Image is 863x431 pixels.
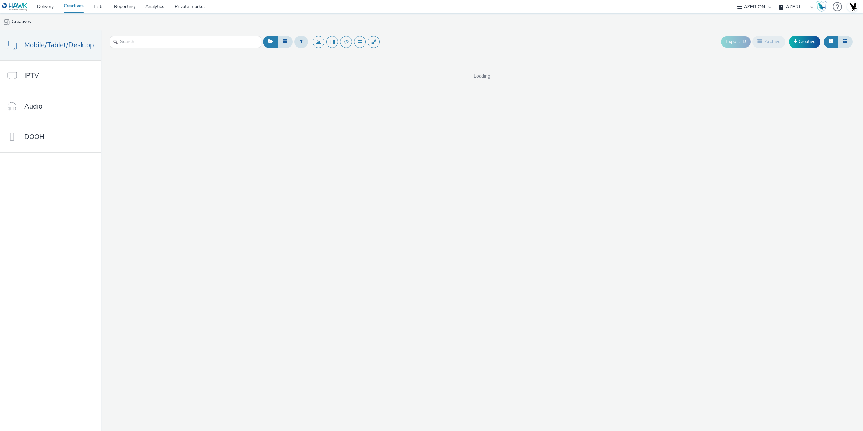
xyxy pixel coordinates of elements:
span: IPTV [24,71,39,81]
button: Table [838,36,853,48]
span: Audio [24,101,42,111]
input: Search... [110,36,261,48]
a: Hawk Academy [816,1,829,12]
img: Hawk Academy [816,1,827,12]
a: Creative [789,36,820,48]
img: mobile [3,19,10,25]
span: Loading [101,73,863,80]
span: Mobile/Tablet/Desktop [24,40,94,50]
img: Account UK [847,2,858,12]
button: Grid [824,36,838,48]
button: Archive [752,36,785,48]
img: undefined Logo [2,3,28,11]
span: DOOH [24,132,44,142]
button: Export ID [721,36,751,47]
